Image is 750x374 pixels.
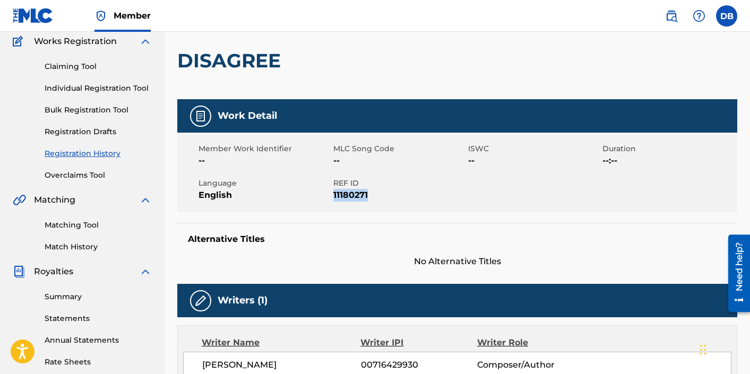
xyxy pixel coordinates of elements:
span: Composer/Author [477,359,583,371]
iframe: Chat Widget [697,323,750,374]
h5: Alternative Titles [188,234,727,245]
div: Help [688,5,710,27]
iframe: Resource Center [720,231,750,316]
span: MLC Song Code [333,143,465,154]
a: Individual Registration Tool [45,83,152,94]
div: Writer IPI [360,336,477,349]
span: REF ID [333,178,465,189]
span: --:-- [602,154,735,167]
a: Matching Tool [45,220,152,231]
a: Registration History [45,148,152,159]
a: Rate Sheets [45,356,152,368]
a: Overclaims Tool [45,170,152,181]
span: Duration [602,143,735,154]
span: Member Work Identifier [199,143,331,154]
a: Match History [45,241,152,253]
span: Language [199,178,331,189]
img: search [665,10,678,22]
div: Drag [700,334,706,366]
span: 00716429930 [361,359,477,371]
span: Royalties [34,265,73,278]
a: Public Search [661,5,682,27]
h5: Writers (1) [218,294,268,307]
div: Writer Role [477,336,583,349]
img: Works Registration [13,35,27,48]
span: English [199,189,331,202]
span: -- [468,154,600,167]
span: -- [199,154,331,167]
img: help [693,10,705,22]
span: [PERSON_NAME] [202,359,361,371]
a: Annual Statements [45,335,152,346]
img: expand [139,265,152,278]
a: Registration Drafts [45,126,152,137]
span: 11180271 [333,189,465,202]
h2: DISAGREE [177,49,286,73]
span: Member [114,10,151,22]
span: -- [333,154,465,167]
span: ISWC [468,143,600,154]
img: Matching [13,194,26,206]
div: Writer Name [202,336,360,349]
img: Writers [194,294,207,307]
a: Bulk Registration Tool [45,105,152,116]
a: Summary [45,291,152,302]
span: Works Registration [34,35,117,48]
span: Matching [34,194,75,206]
a: Statements [45,313,152,324]
img: expand [139,35,152,48]
img: Top Rightsholder [94,10,107,22]
span: No Alternative Titles [177,255,737,268]
h5: Work Detail [218,110,277,122]
img: expand [139,194,152,206]
div: User Menu [716,5,737,27]
img: Work Detail [194,110,207,123]
img: Royalties [13,265,25,278]
img: MLC Logo [13,8,54,23]
a: Claiming Tool [45,61,152,72]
